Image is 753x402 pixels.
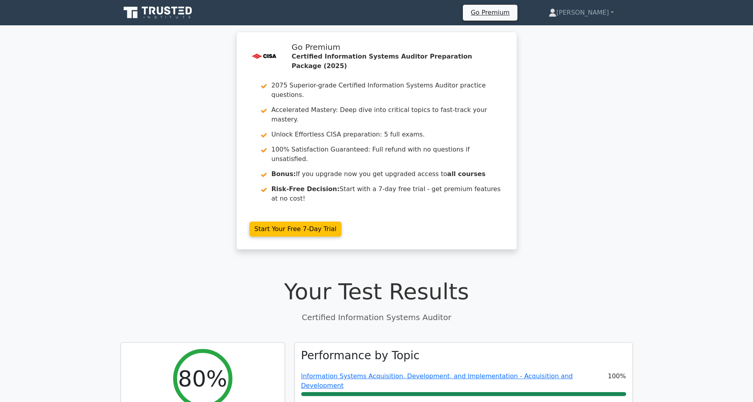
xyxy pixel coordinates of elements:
[178,365,227,392] h2: 80%
[121,278,633,305] h1: Your Test Results
[301,372,573,389] a: Information Systems Acquisition, Development, and Implementation - Acquisition and Development
[301,349,420,362] h3: Performance by Topic
[121,311,633,323] p: Certified Information Systems Auditor
[530,5,633,21] a: [PERSON_NAME]
[466,7,514,18] a: Go Premium
[608,372,626,391] span: 100%
[249,222,342,237] a: Start Your Free 7-Day Trial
